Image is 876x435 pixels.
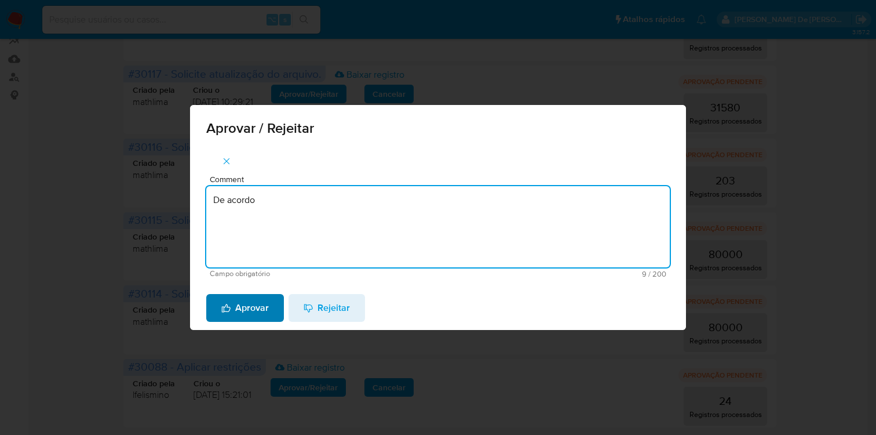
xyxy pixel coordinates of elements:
span: Rejeitar [304,295,350,321]
button: Aprovar [206,294,284,322]
textarea: De acordo [206,186,670,267]
button: Rejeitar [289,294,365,322]
span: Comment [210,175,673,184]
span: Aprovar / Rejeitar [206,121,670,135]
span: Campo obrigatório [210,270,438,278]
span: Aprovar [221,295,269,321]
span: Máximo 200 caracteres [438,270,666,278]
